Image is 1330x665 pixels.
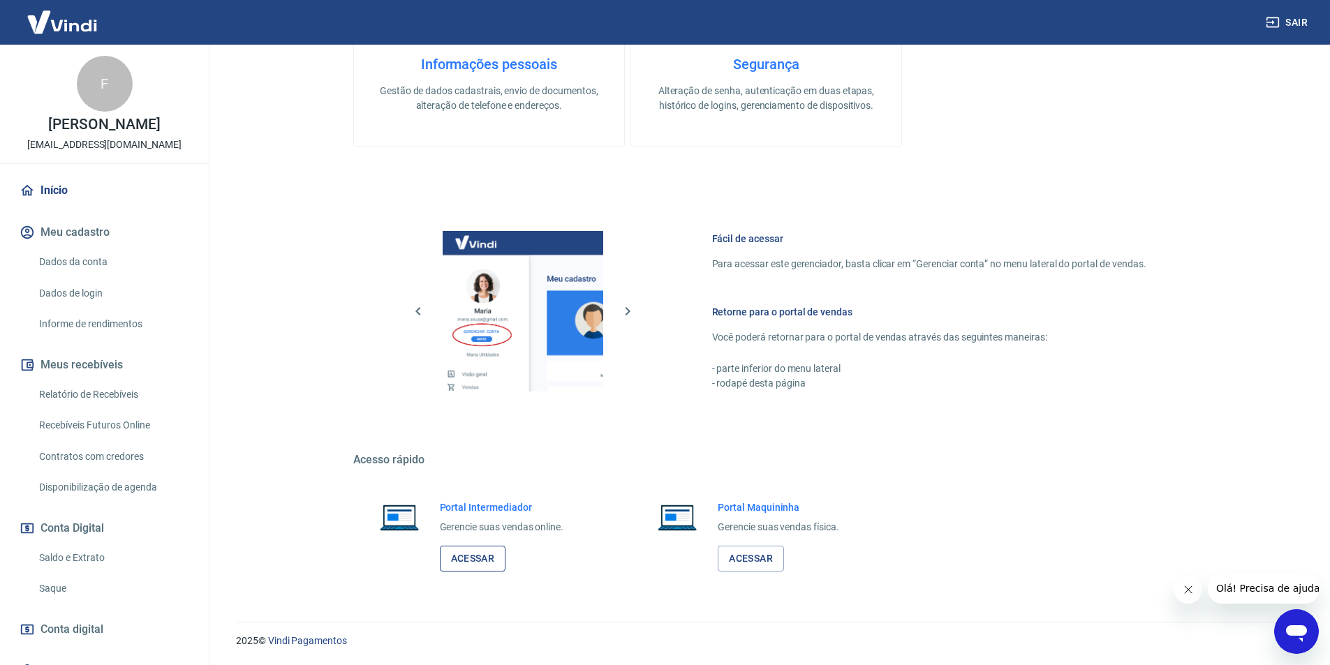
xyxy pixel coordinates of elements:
img: Vindi [17,1,108,43]
p: 2025 © [236,634,1296,648]
a: Acessar [718,546,784,571]
button: Meus recebíveis [17,350,192,380]
p: - parte inferior do menu lateral [712,361,1146,376]
a: Contratos com credores [34,442,192,471]
div: F [77,56,133,112]
p: Você poderá retornar para o portal de vendas através das seguintes maneiras: [712,330,1146,345]
p: Gerencie suas vendas física. [718,520,839,535]
a: Disponibilização de agenda [34,473,192,502]
iframe: Fechar mensagem [1174,576,1202,604]
a: Dados da conta [34,248,192,276]
h4: Informações pessoais [376,56,602,73]
a: Informe de rendimentos [34,310,192,338]
h6: Fácil de acessar [712,232,1146,246]
p: - rodapé desta página [712,376,1146,391]
p: [PERSON_NAME] [48,117,160,132]
iframe: Botão para abrir a janela de mensagens [1274,609,1319,654]
button: Sair [1263,10,1313,36]
img: Imagem da dashboard mostrando o botão de gerenciar conta na sidebar no lado esquerdo [443,231,603,391]
a: Saldo e Extrato [34,544,192,572]
p: Para acessar este gerenciador, basta clicar em “Gerenciar conta” no menu lateral do portal de ven... [712,257,1146,271]
span: Olá! Precisa de ajuda? [8,10,117,21]
h6: Portal Maquininha [718,500,839,514]
p: Alteração de senha, autenticação em duas etapas, histórico de logins, gerenciamento de dispositivos. [653,84,879,113]
a: Conta digital [17,614,192,645]
button: Meu cadastro [17,217,192,248]
a: Saque [34,574,192,603]
h6: Retorne para o portal de vendas [712,305,1146,319]
h6: Portal Intermediador [440,500,564,514]
img: Imagem de um notebook aberto [370,500,429,534]
h4: Segurança [653,56,879,73]
a: Vindi Pagamentos [268,635,347,646]
a: Relatório de Recebíveis [34,380,192,409]
p: Gerencie suas vendas online. [440,520,564,535]
a: Recebíveis Futuros Online [34,411,192,440]
h5: Acesso rápido [353,453,1180,467]
a: Dados de login [34,279,192,308]
p: [EMAIL_ADDRESS][DOMAIN_NAME] [27,137,182,152]
span: Conta digital [40,620,103,639]
p: Gestão de dados cadastrais, envio de documentos, alteração de telefone e endereços. [376,84,602,113]
iframe: Mensagem da empresa [1208,573,1319,604]
button: Conta Digital [17,513,192,544]
a: Início [17,175,192,206]
a: Acessar [440,546,506,571]
img: Imagem de um notebook aberto [648,500,707,534]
